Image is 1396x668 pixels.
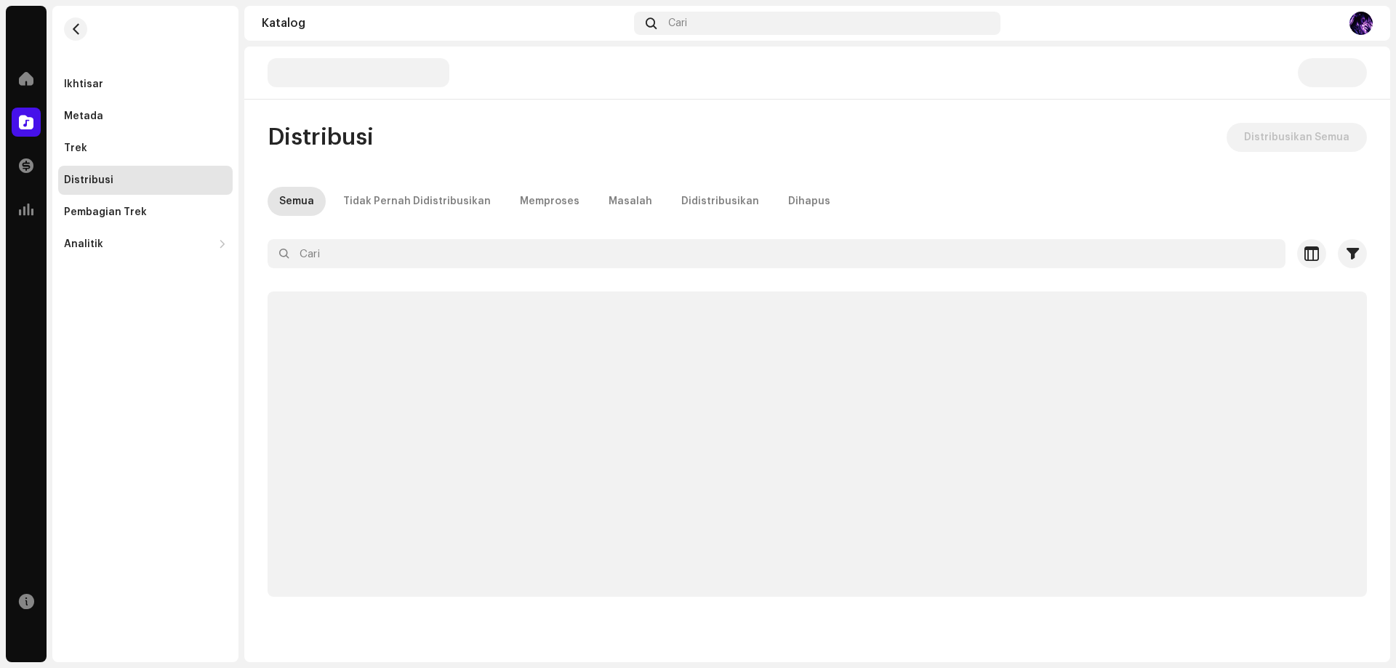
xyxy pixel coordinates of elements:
[58,134,233,163] re-m-nav-item: Trek
[58,70,233,99] re-m-nav-item: Ikhtisar
[1227,123,1367,152] button: Distribusikan Semua
[58,230,233,259] re-m-nav-dropdown: Analitik
[668,17,687,29] span: Cari
[268,239,1285,268] input: Cari
[520,187,579,216] div: Memproses
[64,238,103,250] div: Analitik
[64,79,103,90] div: Ikhtisar
[268,123,374,152] span: Distribusi
[262,17,628,29] div: Katalog
[64,174,113,186] div: Distribusi
[64,110,103,122] div: Metada
[681,187,759,216] div: Didistribusikan
[1349,12,1373,35] img: 447d8518-ca6d-4be0-9ef6-736020de5490
[609,187,652,216] div: Masalah
[58,166,233,195] re-m-nav-item: Distribusi
[279,187,314,216] div: Semua
[343,187,491,216] div: Tidak Pernah Didistribusikan
[1244,123,1349,152] span: Distribusikan Semua
[788,187,830,216] div: Dihapus
[58,102,233,131] re-m-nav-item: Metada
[58,198,233,227] re-m-nav-item: Pembagian Trek
[64,206,147,218] div: Pembagian Trek
[64,142,87,154] div: Trek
